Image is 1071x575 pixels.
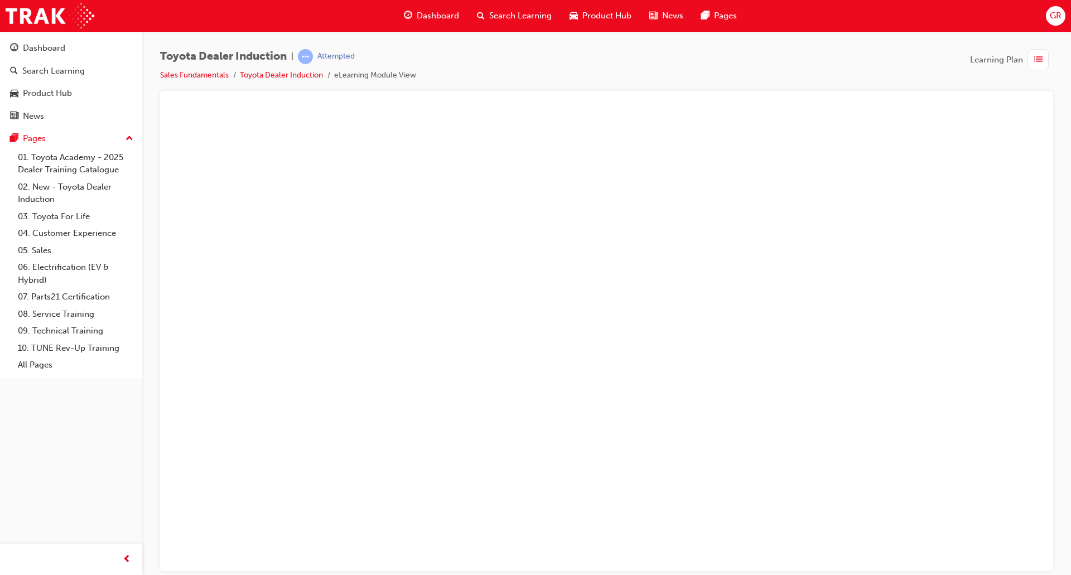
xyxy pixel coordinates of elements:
span: Search Learning [489,9,552,22]
span: guage-icon [404,9,412,23]
a: 06. Electrification (EV & Hybrid) [13,259,138,288]
a: car-iconProduct Hub [561,4,640,27]
span: guage-icon [10,44,18,54]
a: pages-iconPages [692,4,746,27]
span: prev-icon [123,553,131,567]
a: All Pages [13,356,138,374]
span: up-icon [126,132,133,146]
div: Pages [23,132,46,145]
span: | [291,50,293,63]
a: 10. TUNE Rev-Up Training [13,340,138,357]
a: 05. Sales [13,242,138,259]
a: news-iconNews [640,4,692,27]
span: Dashboard [417,9,459,22]
button: Pages [4,128,138,149]
a: 01. Toyota Academy - 2025 Dealer Training Catalogue [13,149,138,178]
span: Pages [714,9,737,22]
a: Sales Fundamentals [160,70,229,80]
span: pages-icon [701,9,710,23]
a: 02. New - Toyota Dealer Induction [13,178,138,208]
span: pages-icon [10,134,18,144]
span: learningRecordVerb_ATTEMPT-icon [298,49,313,64]
span: News [662,9,683,22]
div: Product Hub [23,87,72,100]
span: car-icon [10,89,18,99]
div: Search Learning [22,65,85,78]
button: Learning Plan [970,49,1053,70]
a: Product Hub [4,83,138,104]
a: guage-iconDashboard [395,4,468,27]
span: news-icon [649,9,658,23]
a: 09. Technical Training [13,322,138,340]
span: search-icon [10,66,18,76]
a: search-iconSearch Learning [468,4,561,27]
span: search-icon [477,9,485,23]
a: 03. Toyota For Life [13,208,138,225]
a: Toyota Dealer Induction [240,70,323,80]
span: list-icon [1034,53,1043,67]
a: 04. Customer Experience [13,225,138,242]
a: 07. Parts21 Certification [13,288,138,306]
span: Toyota Dealer Induction [160,50,287,63]
span: GR [1050,9,1062,22]
div: Dashboard [23,42,65,55]
span: car-icon [570,9,578,23]
div: Attempted [317,51,355,62]
button: GR [1046,6,1065,26]
span: Product Hub [582,9,631,22]
a: News [4,106,138,127]
a: Dashboard [4,38,138,59]
li: eLearning Module View [334,69,416,82]
img: Trak [6,3,94,28]
a: Search Learning [4,61,138,81]
span: news-icon [10,112,18,122]
div: News [23,110,44,123]
span: Learning Plan [970,54,1023,66]
a: 08. Service Training [13,306,138,323]
button: DashboardSearch LearningProduct HubNews [4,36,138,128]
